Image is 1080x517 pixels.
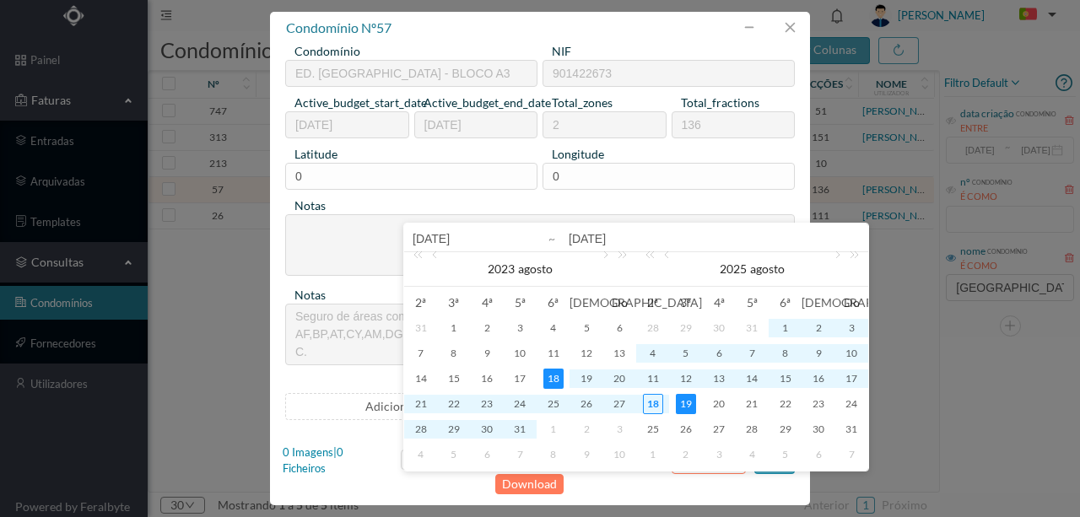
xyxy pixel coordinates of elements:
[636,341,669,366] td: 4 de agosto de 2025
[444,343,464,364] div: 8
[802,290,834,315] th: Sáb
[437,391,470,417] td: 22 de agosto de 2023
[709,394,729,414] div: 20
[802,417,834,442] td: 30 de agosto de 2025
[570,341,602,366] td: 12 de agosto de 2023
[570,442,602,467] td: 9 de setembro de 2023
[703,366,736,391] td: 13 de agosto de 2025
[736,341,769,366] td: 7 de agosto de 2025
[603,290,636,315] th: Dom
[477,318,497,338] div: 2
[504,417,537,442] td: 31 de agosto de 2023
[543,394,564,414] div: 25
[703,290,736,315] th: Qua
[736,315,769,341] td: 31 de julho de 2025
[841,369,861,389] div: 17
[537,341,570,366] td: 11 de agosto de 2023
[510,318,530,338] div: 3
[504,295,537,310] span: 5ª
[603,391,636,417] td: 27 de agosto de 2023
[510,343,530,364] div: 10
[676,343,696,364] div: 5
[285,304,537,365] textarea: Seguro de áreas comuns + frações AF,BP,AT,CY,AM,DG,U,P,DP,DQ,BH,CJ,CK,C.
[1006,2,1063,29] button: PT
[504,366,537,391] td: 17 de agosto de 2023
[537,417,570,442] td: 1 de setembro de 2023
[471,391,504,417] td: 23 de agosto de 2023
[775,343,796,364] div: 8
[669,366,702,391] td: 12 de agosto de 2025
[835,417,868,442] td: 31 de agosto de 2025
[576,444,597,465] div: 9
[570,366,602,391] td: 19 de agosto de 2023
[835,295,868,310] span: Do
[285,42,537,60] div: condomínio
[802,366,834,391] td: 16 de agosto de 2025
[603,315,636,341] td: 6 de agosto de 2023
[437,442,470,467] td: 5 de setembro de 2023
[775,318,796,338] div: 1
[609,318,629,338] div: 6
[471,417,504,442] td: 30 de agosto de 2023
[603,417,636,442] td: 3 de setembro de 2023
[769,442,802,467] td: 5 de setembro de 2025
[404,442,437,467] td: 4 de setembro de 2023
[437,295,470,310] span: 3ª
[543,343,564,364] div: 11
[444,394,464,414] div: 22
[642,252,664,286] a: Ano anterior (Control + left)
[285,197,795,214] div: notas
[672,94,796,111] div: total_fractions
[769,295,802,310] span: 6ª
[603,341,636,366] td: 13 de agosto de 2023
[669,417,702,442] td: 26 de agosto de 2025
[808,369,829,389] div: 16
[643,343,663,364] div: 4
[775,394,796,414] div: 22
[404,391,437,417] td: 21 de agosto de 2023
[742,419,762,439] div: 28
[703,315,736,341] td: 30 de julho de 2025
[835,315,868,341] td: 3 de agosto de 2025
[543,94,667,111] div: total_zones
[808,343,829,364] div: 9
[477,444,497,465] div: 6
[840,252,862,286] a: Ano seguinte (Control + right)
[537,315,570,341] td: 4 de agosto de 2023
[543,419,564,439] div: 1
[543,318,564,338] div: 4
[769,341,802,366] td: 8 de agosto de 2025
[703,442,736,467] td: 3 de setembro de 2025
[477,343,497,364] div: 9
[477,419,497,439] div: 30
[703,295,736,310] span: 4ª
[543,42,795,60] div: NIF
[808,318,829,338] div: 2
[429,252,444,286] a: Mês anterior (PageUp)
[504,442,537,467] td: 7 de setembro de 2023
[471,315,504,341] td: 2 de agosto de 2023
[537,442,570,467] td: 8 de setembro de 2023
[283,444,388,477] div: 0 Imagens | 0 Ficheiros
[802,391,834,417] td: 23 de agosto de 2025
[543,444,564,465] div: 8
[841,394,861,414] div: 24
[841,444,861,465] div: 7
[742,444,762,465] div: 4
[486,252,516,286] a: 2023
[608,252,630,286] a: Ano seguinte (Control + right)
[411,343,431,364] div: 7
[676,394,696,414] div: 19
[597,252,612,286] a: Mês seguinte (PageDown)
[404,417,437,442] td: 28 de agosto de 2023
[404,290,437,315] th: Seg
[669,391,702,417] td: 19 de agosto de 2025
[802,295,834,310] span: [DEMOGRAPHIC_DATA]
[411,394,431,414] div: 21
[636,290,669,315] th: Seg
[471,366,504,391] td: 16 de agosto de 2023
[835,341,868,366] td: 10 de agosto de 2025
[543,369,564,389] div: 18
[609,444,629,465] div: 10
[709,369,729,389] div: 13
